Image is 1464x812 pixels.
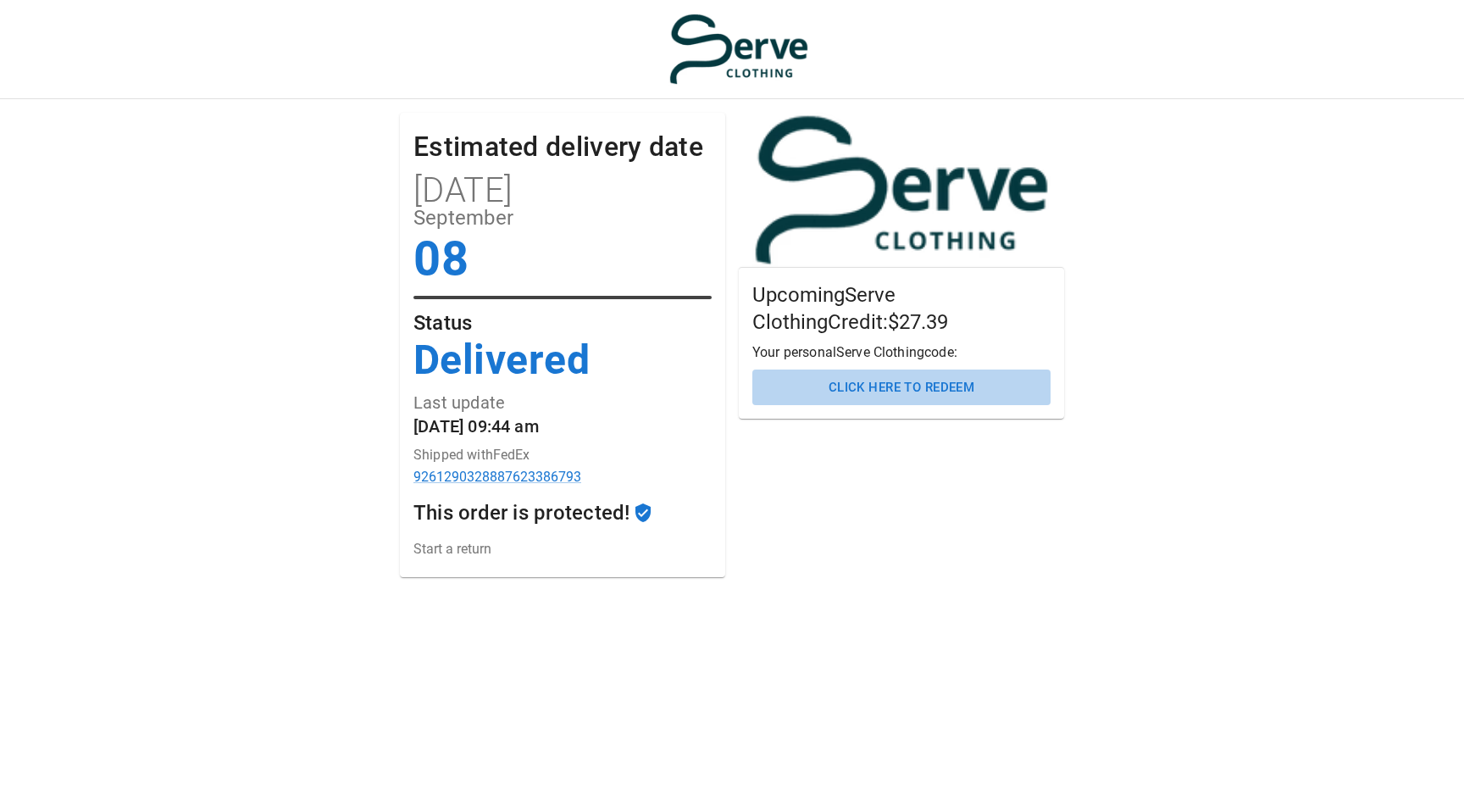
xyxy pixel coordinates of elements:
p: Estimated delivery date [413,133,712,160]
p: Shipped with FedEx [413,448,712,462]
p: [DATE] 09:44 am [413,418,712,435]
img: serve-clothing.myshopify.com-3331c13f-55ad-48ba-bef5-e23db2fa8125 [668,13,809,86]
button: Click here to redeem [752,370,1051,405]
p: [DATE] [413,174,712,208]
p: Delivered [413,340,712,381]
a: Start a return [413,541,712,557]
p: September [413,208,712,228]
p: Your personal Serve Clothing code: [752,342,1051,363]
a: 9261290328887623386793 [413,469,712,485]
p: 08 [413,235,712,282]
div: Serve Clothing [739,113,1064,267]
p: Last update [413,394,712,411]
p: This order is protected! [413,503,629,523]
h5: Upcoming Serve Clothing Credit: $27.39 [752,281,1051,336]
p: Status [413,313,712,333]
